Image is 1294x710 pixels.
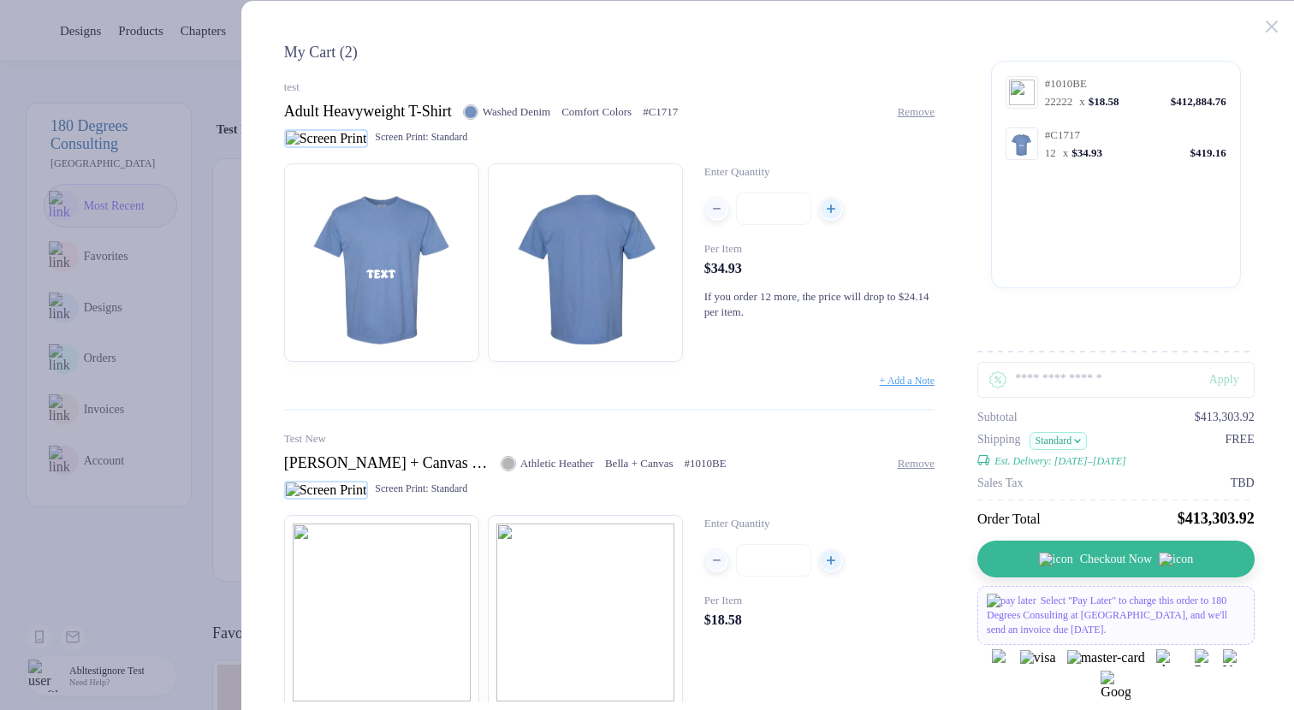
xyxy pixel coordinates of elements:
[898,105,935,119] button: Remove
[1039,553,1073,566] img: icon
[992,649,1009,666] img: express
[1171,95,1226,109] div: $412,884.76
[496,524,674,701] img: image_error.svg
[685,457,727,470] span: # 1010BE
[1178,510,1255,528] div: $413,303.92
[284,454,490,472] div: [PERSON_NAME] + Canvas [DEMOGRAPHIC_DATA]' Micro Ribbed Baby Tee
[1190,146,1226,160] div: $419.16
[1159,553,1193,566] img: icon
[704,290,929,318] span: If you order 12 more, the price will drop to $24.14 per item.
[898,457,935,470] span: Remove
[375,482,428,495] span: Screen Print :
[483,105,550,119] span: Washed Denim
[1045,95,1073,108] span: 22222
[1045,146,1056,159] span: 12
[704,165,770,178] span: Enter Quantity
[977,541,1255,577] button: iconCheckout Nowicon
[977,512,1041,526] span: Order Total
[1045,128,1080,141] span: # C1717
[1079,95,1085,108] span: x
[1195,411,1255,424] div: $413,303.92
[704,594,742,606] span: Per Item
[1225,433,1254,468] span: FREE
[1184,362,1255,398] button: Apply
[898,457,935,470] button: Remove
[880,375,935,388] button: + Add a Note
[994,455,1125,468] span: Est. Delivery: [DATE]–[DATE]
[284,103,452,121] div: Adult Heavyweight T-Shirt
[561,105,632,119] span: Comfort Colors
[1223,649,1240,666] img: Venmo
[1231,476,1255,490] span: TBD
[431,482,468,495] span: Standard
[1156,649,1184,666] img: cheque
[284,481,369,500] img: Screen Print
[1067,650,1145,666] img: master-card
[704,261,742,275] span: $34.93
[704,517,770,530] span: Enter Quantity
[1030,432,1087,450] button: Standard
[643,105,678,119] span: # C1717
[704,612,742,627] span: $18.58
[1080,553,1152,566] span: Checkout Now
[284,129,369,148] img: Screen Print
[977,433,1021,450] span: Shipping
[293,172,471,350] img: ae1439cd-cbf2-4eae-b2da-a03fec82a5fe_nt_front_1756750864234.jpg
[977,411,1018,424] span: Subtotal
[1020,650,1056,666] img: visa
[284,432,935,446] div: Test New
[1063,146,1069,159] span: x
[898,105,935,118] span: Remove
[284,80,935,94] div: test
[375,131,428,144] span: Screen Print :
[496,172,674,350] img: ae1439cd-cbf2-4eae-b2da-a03fec82a5fe_nt_back_1756750864237.jpg
[293,524,471,701] img: image_error.svg
[1071,146,1102,159] span: $34.93
[1045,77,1087,90] span: # 1010BE
[520,457,594,470] span: Athletic Heather
[431,131,468,144] span: Standard
[1209,373,1255,387] div: Apply
[1101,671,1131,701] img: Google Pay
[605,457,674,470] span: Bella + Canvas
[880,375,935,387] span: + Add a Note
[284,44,935,63] div: My Cart ( 2 )
[704,242,742,255] span: Per Item
[987,594,1036,608] img: pay later
[977,586,1255,645] div: Select "Pay Later" to charge this order to 180 Degrees Consulting at [GEOGRAPHIC_DATA], and we'll...
[1009,131,1035,157] img: ae1439cd-cbf2-4eae-b2da-a03fec82a5fe_nt_front_1756750864234.jpg
[1089,95,1119,108] span: $18.58
[1195,649,1212,666] img: Paypal
[977,476,1024,490] span: Sales Tax
[1009,80,1035,105] img: image_error.svg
